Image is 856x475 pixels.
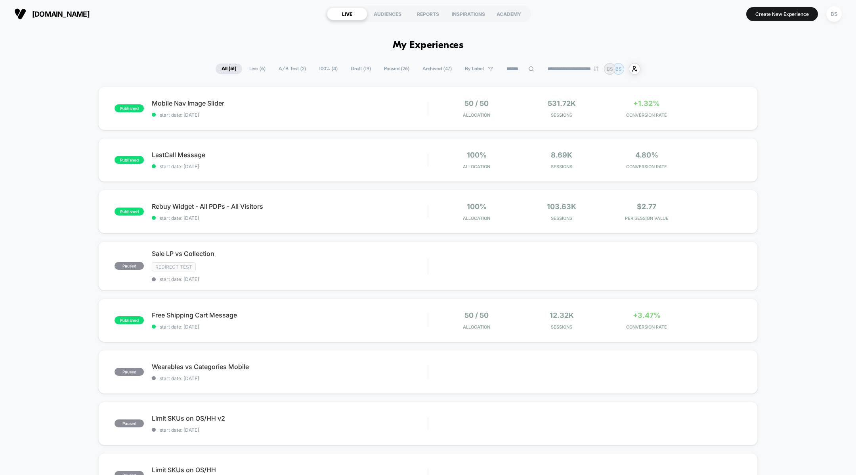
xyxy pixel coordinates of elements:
[606,215,687,221] span: PER SESSION VALUE
[115,156,144,164] span: published
[345,63,377,74] span: Draft ( 19 )
[152,375,428,381] span: start date: [DATE]
[467,151,487,159] span: 100%
[606,324,687,330] span: CONVERSION RATE
[615,66,622,72] p: BS
[463,164,490,169] span: Allocation
[152,276,428,282] span: start date: [DATE]
[408,8,448,20] div: REPORTS
[115,419,144,427] span: paused
[489,8,529,20] div: ACADEMY
[465,66,484,72] span: By Label
[152,414,428,422] span: Limit SKUs on OS/HH v2
[313,63,344,74] span: 100% ( 4 )
[273,63,312,74] span: A/B Test ( 2 )
[448,8,489,20] div: INSPIRATIONS
[548,99,576,108] span: 531.72k
[152,324,428,330] span: start date: [DATE]
[152,427,428,433] span: start date: [DATE]
[32,10,90,18] span: [DOMAIN_NAME]
[550,311,574,319] span: 12.32k
[243,63,271,74] span: Live ( 6 )
[417,63,458,74] span: Archived ( 47 )
[633,311,661,319] span: +3.47%
[115,316,144,324] span: published
[152,250,428,258] span: Sale LP vs Collection
[152,163,428,169] span: start date: [DATE]
[606,164,687,169] span: CONVERSION RATE
[152,151,428,159] span: LastCall Message
[521,164,602,169] span: Sessions
[152,99,428,107] span: Mobile Nav Image Slider
[115,104,144,112] span: published
[14,8,26,20] img: Visually logo
[152,215,428,221] span: start date: [DATE]
[547,202,576,211] span: 103.63k
[115,262,144,270] span: paused
[152,202,428,210] span: Rebuy Widget - All PDPs - All Visitors
[551,151,572,159] span: 8.69k
[746,7,818,21] button: Create New Experience
[463,324,490,330] span: Allocation
[378,63,415,74] span: Paused ( 26 )
[115,208,144,215] span: published
[152,311,428,319] span: Free Shipping Cart Message
[633,99,660,108] span: +1.32%
[463,112,490,118] span: Allocation
[467,202,487,211] span: 100%
[463,215,490,221] span: Allocation
[115,368,144,376] span: paused
[824,6,844,22] button: BS
[607,66,613,72] p: BS
[637,202,656,211] span: $2.77
[606,112,687,118] span: CONVERSION RATE
[594,66,598,71] img: end
[367,8,408,20] div: AUDIENCES
[635,151,658,159] span: 4.80%
[152,363,428,371] span: Wearables vs Categories Mobile
[464,311,489,319] span: 50 / 50
[152,466,428,474] span: Limit SKUs on OS/HH
[393,40,464,51] h1: My Experiences
[521,112,602,118] span: Sessions
[216,63,242,74] span: All ( 51 )
[826,6,842,22] div: BS
[521,324,602,330] span: Sessions
[327,8,367,20] div: LIVE
[464,99,489,108] span: 50 / 50
[521,215,602,221] span: Sessions
[152,262,196,271] span: Redirect Test
[152,112,428,118] span: start date: [DATE]
[12,8,92,20] button: [DOMAIN_NAME]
